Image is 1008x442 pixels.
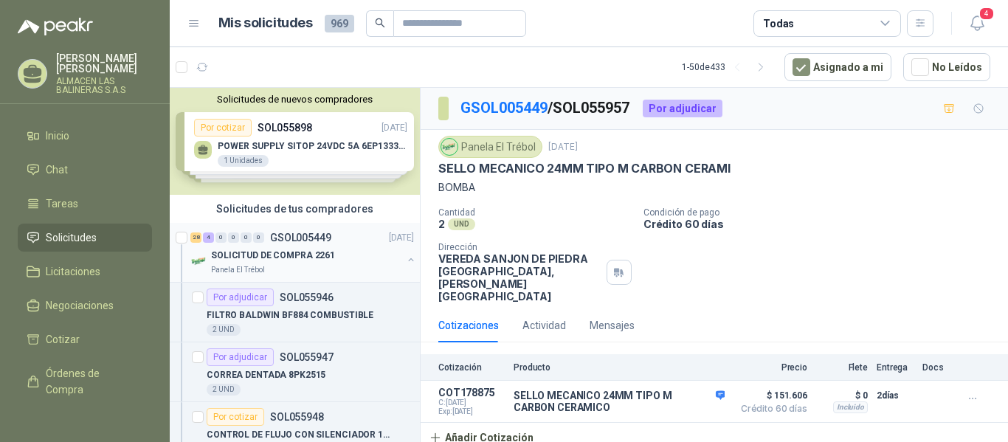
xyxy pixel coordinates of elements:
a: Licitaciones [18,258,152,286]
a: GSOL005449 [460,99,548,117]
span: Inicio [46,128,69,144]
p: CONTROL DE FLUJO CON SILENCIADOR 1/4 [207,428,390,442]
div: 2 UND [207,324,241,336]
div: Actividad [522,317,566,334]
div: Solicitudes de tus compradores [170,195,420,223]
p: Crédito 60 días [643,218,1002,230]
div: 0 [253,232,264,243]
p: Precio [733,362,807,373]
button: No Leídos [903,53,990,81]
div: Por adjudicar [207,348,274,366]
a: Por adjudicarSOL055946FILTRO BALDWIN BF884 COMBUSTIBLE2 UND [170,283,420,342]
p: Condición de pago [643,207,1002,218]
div: Todas [763,15,794,32]
p: $ 0 [816,387,868,404]
span: $ 151.606 [733,387,807,404]
div: Mensajes [590,317,635,334]
p: Panela El Trébol [211,264,265,276]
a: Tareas [18,190,152,218]
div: 2 UND [207,384,241,396]
div: 1 - 50 de 433 [682,55,773,79]
div: Por cotizar [207,408,264,426]
div: Incluido [833,401,868,413]
p: BOMBA [438,179,990,196]
p: Dirección [438,242,601,252]
div: Cotizaciones [438,317,499,334]
a: Solicitudes [18,224,152,252]
div: UND [448,218,475,230]
span: Crédito 60 días [733,404,807,413]
p: SELLO MECANICO 24MM TIPO M CARBON CERAMI [438,161,731,176]
span: Exp: [DATE] [438,407,505,416]
span: Órdenes de Compra [46,365,138,398]
p: [PERSON_NAME] [PERSON_NAME] [56,53,152,74]
img: Company Logo [190,252,208,270]
p: CORREA DENTADA 8PK2515 [207,368,325,382]
a: Chat [18,156,152,184]
a: Cotizar [18,325,152,353]
p: SOL055946 [280,292,334,303]
img: Logo peakr [18,18,93,35]
p: [DATE] [389,231,414,245]
img: Company Logo [441,139,458,155]
p: SOLICITUD DE COMPRA 2261 [211,249,335,263]
span: search [375,18,385,28]
span: Solicitudes [46,229,97,246]
p: Cantidad [438,207,632,218]
div: Por adjudicar [207,289,274,306]
p: SOL055948 [270,412,324,422]
p: Flete [816,362,868,373]
span: Licitaciones [46,263,100,280]
p: / SOL055957 [460,97,631,120]
p: FILTRO BALDWIN BF884 COMBUSTIBLE [207,308,373,322]
div: 28 [190,232,201,243]
span: Tareas [46,196,78,212]
h1: Mis solicitudes [218,13,313,34]
div: 0 [228,232,239,243]
p: VEREDA SANJON DE PIEDRA [GEOGRAPHIC_DATA] , [PERSON_NAME][GEOGRAPHIC_DATA] [438,252,601,303]
p: SOL055947 [280,352,334,362]
div: Panela El Trébol [438,136,542,158]
div: 0 [215,232,227,243]
p: Docs [922,362,952,373]
a: Por adjudicarSOL055947CORREA DENTADA 8PK25152 UND [170,342,420,402]
div: Por adjudicar [643,100,722,117]
a: Inicio [18,122,152,150]
p: 2 [438,218,445,230]
button: 4 [964,10,990,37]
p: Cotización [438,362,505,373]
p: SELLO MECANICO 24MM TIPO M CARBON CERAMICO [514,390,725,413]
p: GSOL005449 [270,232,331,243]
p: 2 días [877,387,914,404]
button: Asignado a mi [784,53,891,81]
span: 969 [325,15,354,32]
span: Cotizar [46,331,80,348]
p: COT178875 [438,387,505,398]
span: C: [DATE] [438,398,505,407]
button: Solicitudes de nuevos compradores [176,94,414,105]
p: ALMACEN LAS BALINERAS S.A.S [56,77,152,94]
span: 4 [978,7,995,21]
a: Negociaciones [18,291,152,320]
div: Solicitudes de nuevos compradoresPor cotizarSOL055898[DATE] POWER SUPPLY SITOP 24VDC 5A 6EP13333B... [170,88,420,195]
span: Chat [46,162,68,178]
p: [DATE] [548,140,578,154]
span: Negociaciones [46,297,114,314]
a: Órdenes de Compra [18,359,152,404]
div: 0 [241,232,252,243]
div: 4 [203,232,214,243]
p: Entrega [877,362,914,373]
p: Producto [514,362,725,373]
a: 28 4 0 0 0 0 GSOL005449[DATE] Company LogoSOLICITUD DE COMPRA 2261Panela El Trébol [190,229,417,276]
